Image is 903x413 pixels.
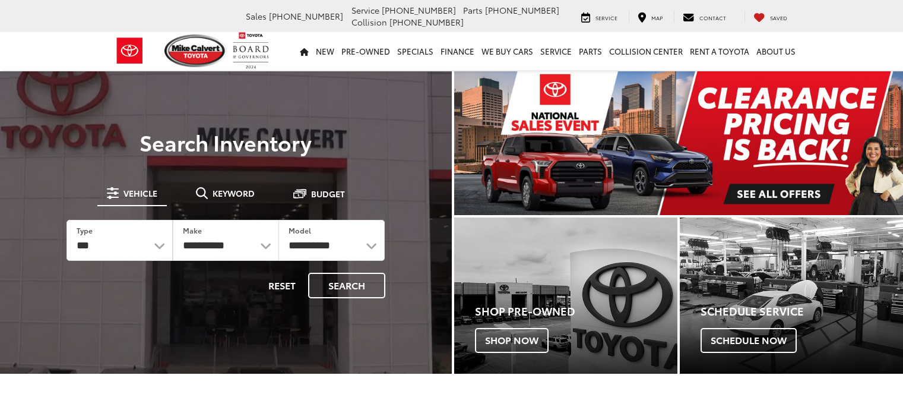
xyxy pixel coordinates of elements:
span: Contact [699,14,726,21]
span: Parts [463,4,483,16]
span: Service [595,14,617,21]
span: Schedule Now [701,328,797,353]
a: Shop Pre-Owned Shop Now [454,217,677,374]
label: Type [77,225,93,235]
a: About Us [753,32,799,70]
a: Contact [674,11,735,23]
img: Mike Calvert Toyota [164,34,227,67]
a: Finance [437,32,478,70]
a: Map [629,11,671,23]
span: [PHONE_NUMBER] [389,16,464,28]
div: Toyota [454,217,677,374]
a: Home [296,32,312,70]
a: Pre-Owned [338,32,394,70]
h3: Search Inventory [50,130,402,154]
a: Service [537,32,575,70]
span: Shop Now [475,328,549,353]
span: [PHONE_NUMBER] [382,4,456,16]
span: Service [351,4,379,16]
img: Toyota [107,31,152,70]
button: Search [308,273,385,298]
span: Keyword [213,189,255,197]
a: Service [572,11,626,23]
h4: Schedule Service [701,305,903,317]
span: Budget [311,190,345,198]
a: Collision Center [606,32,686,70]
a: Parts [575,32,606,70]
span: Saved [770,14,787,21]
span: [PHONE_NUMBER] [269,10,343,22]
span: Map [651,14,663,21]
span: Vehicle [123,189,157,197]
a: Rent a Toyota [686,32,753,70]
a: Specials [394,32,437,70]
a: Schedule Service Schedule Now [680,217,903,374]
a: New [312,32,338,70]
div: Toyota [680,217,903,374]
span: [PHONE_NUMBER] [485,4,559,16]
button: Reset [258,273,306,298]
h4: Shop Pre-Owned [475,305,677,317]
a: WE BUY CARS [478,32,537,70]
span: Collision [351,16,387,28]
a: My Saved Vehicles [744,11,796,23]
label: Make [183,225,202,235]
span: Sales [246,10,267,22]
label: Model [289,225,311,235]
